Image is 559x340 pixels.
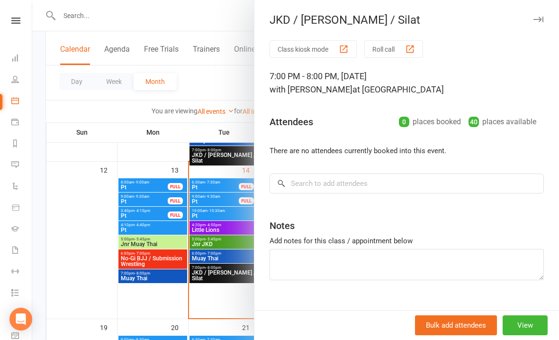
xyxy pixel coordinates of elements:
div: places booked [399,115,461,129]
a: Product Sales [11,198,33,219]
div: Notes [270,219,295,232]
a: Dashboard [11,48,33,70]
a: People [11,70,33,91]
div: 7:00 PM - 8:00 PM, [DATE] [270,70,544,96]
div: 40 [469,117,479,127]
a: Calendar [11,91,33,112]
input: Search to add attendees [270,174,544,193]
div: Open Intercom Messenger [9,308,32,331]
div: Attendees [270,115,313,129]
span: with [PERSON_NAME] [270,84,352,94]
span: at [GEOGRAPHIC_DATA] [352,84,444,94]
a: What's New [11,304,33,326]
div: Add notes for this class / appointment below [270,235,544,247]
button: View [503,315,548,335]
a: Reports [11,134,33,155]
div: places available [469,115,536,129]
div: JKD / [PERSON_NAME] / Silat [254,13,559,27]
button: Bulk add attendees [415,315,497,335]
button: Roll call [364,40,423,58]
button: Class kiosk mode [270,40,357,58]
li: There are no attendees currently booked into this event. [270,145,544,156]
div: 0 [399,117,409,127]
a: Payments [11,112,33,134]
